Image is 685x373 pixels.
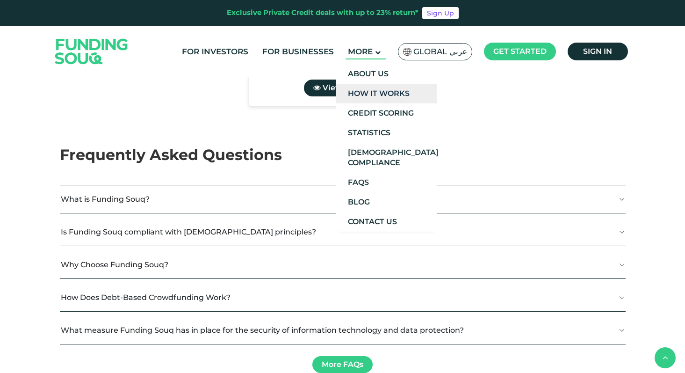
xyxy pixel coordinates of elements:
a: Sign Up [422,7,459,19]
span: Get started [493,47,547,56]
a: Sign in [568,43,628,60]
a: For Investors [180,44,251,59]
a: View Deal [303,80,371,96]
a: How It Works [336,84,437,103]
a: Credit Scoring [336,103,437,123]
a: More FAQs [312,356,373,373]
a: About Us [336,64,437,84]
button: Why Choose Funding Souq? [60,251,626,278]
button: What is Funding Souq? [60,185,626,213]
span: Frequently Asked Questions [60,146,282,164]
a: Statistics [336,123,437,143]
span: Global عربي [413,46,467,57]
div: Exclusive Private Credit deals with up to 23% return* [227,7,418,18]
button: back [655,347,676,368]
span: More [348,47,373,56]
img: SA Flag [403,48,411,56]
span: Sign in [583,47,612,56]
span: View Deal [322,83,361,92]
a: [DEMOGRAPHIC_DATA] Compliance [336,143,437,173]
button: Is Funding Souq compliant with [DEMOGRAPHIC_DATA] principles? [60,218,626,246]
a: Blog [336,192,437,212]
button: How Does Debt-Based Crowdfunding Work? [60,284,626,311]
a: For Businesses [260,44,336,59]
img: Logo [46,28,137,75]
a: FAQs [336,173,437,192]
a: Contact Us [336,212,437,232]
button: What measure Funding Souq has in place for the security of information technology and data protec... [60,316,626,344]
